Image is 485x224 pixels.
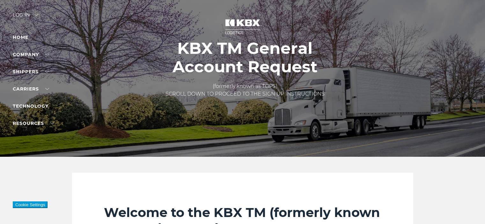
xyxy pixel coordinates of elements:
[13,120,54,126] a: RESOURCES
[165,83,325,98] p: (formerly known as TOPS) SCROLL DOWN TO PROCEED TO THE SIGN UP INSTRUCTIONS
[13,69,49,75] a: SHIPPERS
[165,39,325,76] h1: KBX TM General Account Request
[219,13,267,41] img: kbx logo
[13,52,49,57] a: Company
[13,34,28,40] a: Home
[13,86,49,92] a: Carriers
[13,13,38,22] div: Log in
[34,14,38,16] img: arrow
[13,103,48,109] a: Technology
[13,201,48,208] button: Cookie Settings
